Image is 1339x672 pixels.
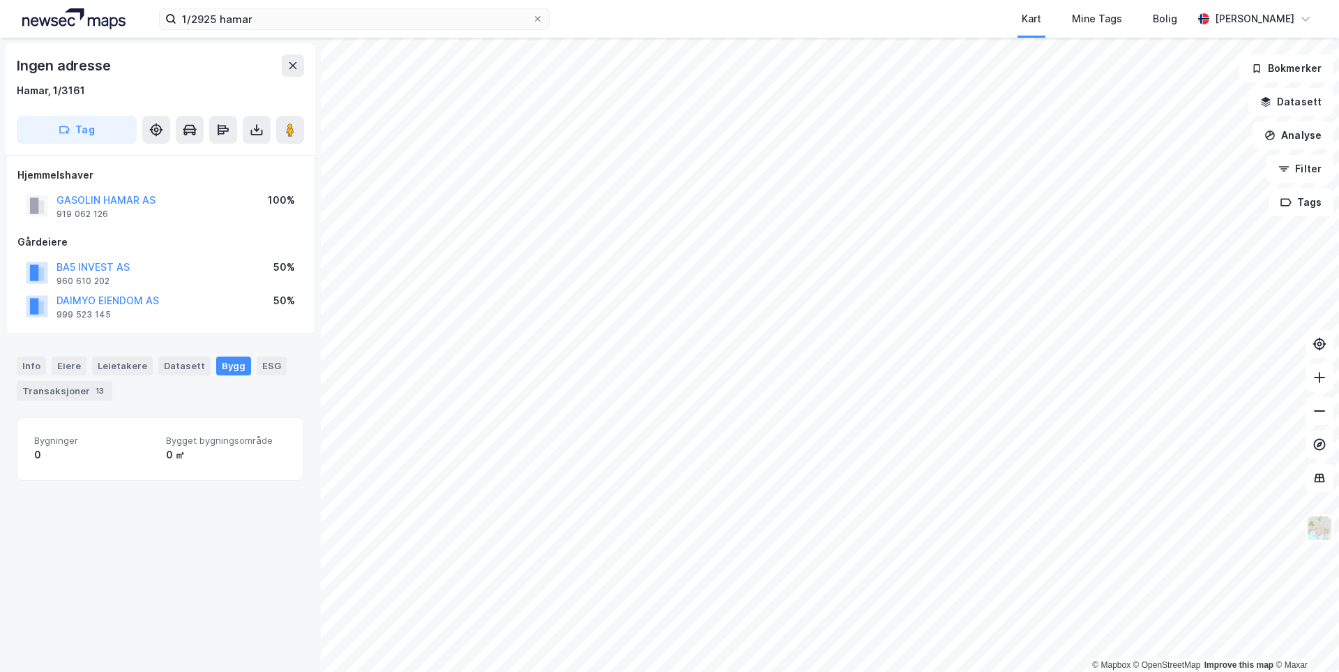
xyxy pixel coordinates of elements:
[17,54,113,77] div: Ingen adresse
[34,435,155,447] span: Bygninger
[22,8,126,29] img: logo.a4113a55bc3d86da70a041830d287a7e.svg
[56,209,108,220] div: 919 062 126
[17,234,303,251] div: Gårdeiere
[34,447,155,463] div: 0
[1248,88,1333,116] button: Datasett
[1306,515,1333,542] img: Z
[17,82,85,99] div: Hamar, 1/3161
[93,384,107,398] div: 13
[52,357,86,375] div: Eiere
[216,357,251,375] div: Bygg
[273,259,295,276] div: 50%
[1133,660,1201,670] a: OpenStreetMap
[1269,188,1333,216] button: Tags
[1153,10,1177,27] div: Bolig
[1022,10,1041,27] div: Kart
[166,447,287,463] div: 0 ㎡
[17,167,303,184] div: Hjemmelshaver
[1239,54,1333,82] button: Bokmerker
[1072,10,1122,27] div: Mine Tags
[17,116,137,144] button: Tag
[166,435,287,447] span: Bygget bygningsområde
[1269,605,1339,672] div: Kontrollprogram for chat
[1253,121,1333,149] button: Analyse
[17,381,112,401] div: Transaksjoner
[56,276,109,287] div: 960 610 202
[1269,605,1339,672] iframe: Chat Widget
[268,192,295,209] div: 100%
[1266,155,1333,183] button: Filter
[1092,660,1130,670] a: Mapbox
[257,357,287,375] div: ESG
[1215,10,1294,27] div: [PERSON_NAME]
[273,292,295,309] div: 50%
[1204,660,1273,670] a: Improve this map
[176,8,532,29] input: Søk på adresse, matrikkel, gårdeiere, leietakere eller personer
[17,357,46,375] div: Info
[92,357,153,375] div: Leietakere
[158,357,211,375] div: Datasett
[56,309,111,320] div: 999 523 145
